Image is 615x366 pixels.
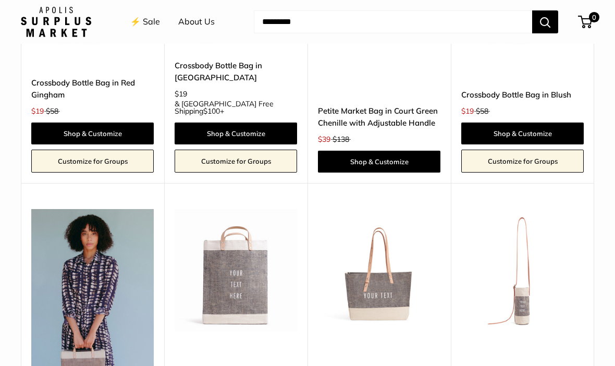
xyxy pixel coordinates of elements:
a: Crossbody Bottle Bag in Red Gingham [31,77,154,101]
a: Shop & Customize [31,123,154,144]
a: ⚡️ Sale [130,14,160,30]
img: Apolis: Surplus Market [21,7,91,37]
a: Customize for Groups [461,150,584,173]
input: Search... [254,10,532,33]
button: Search [532,10,558,33]
a: description_Make it yours with personalized textdescription_Our first every Chambray Jute bag... [175,209,297,332]
span: $100 [203,106,220,116]
span: $58 [46,106,58,116]
a: description_Our first Crossbody Bottle Bagdescription_Effortless style no matter where you are [461,209,584,332]
span: $19 [31,106,44,116]
span: & [GEOGRAPHIC_DATA] Free Shipping + [175,100,297,115]
a: Shop & Customize [175,123,297,144]
span: $19 [461,106,474,116]
img: description_Our first Chambray Shoulder Market Bag [318,209,440,332]
a: description_Our first Chambray Shoulder Market Bagdescription_Adjustable soft leather handle [318,209,440,332]
img: description_Our first Crossbody Bottle Bag [461,209,584,332]
span: 0 [589,12,599,22]
a: Customize for Groups [31,150,154,173]
a: About Us [178,14,215,30]
img: description_Make it yours with personalized text [175,209,297,332]
span: $58 [476,106,488,116]
a: Petite Market Bag in Court Green Chenille with Adjustable Handle [318,105,440,129]
a: Crossbody Bottle Bag in Blush [461,89,584,101]
span: $138 [333,135,349,144]
a: Shop & Customize [461,123,584,144]
span: $39 [318,135,330,144]
a: Customize for Groups [175,150,297,173]
span: $19 [175,89,187,99]
a: Shop & Customize [318,151,440,173]
a: Crossbody Bottle Bag in [GEOGRAPHIC_DATA] [175,59,297,84]
a: 0 [579,16,592,28]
